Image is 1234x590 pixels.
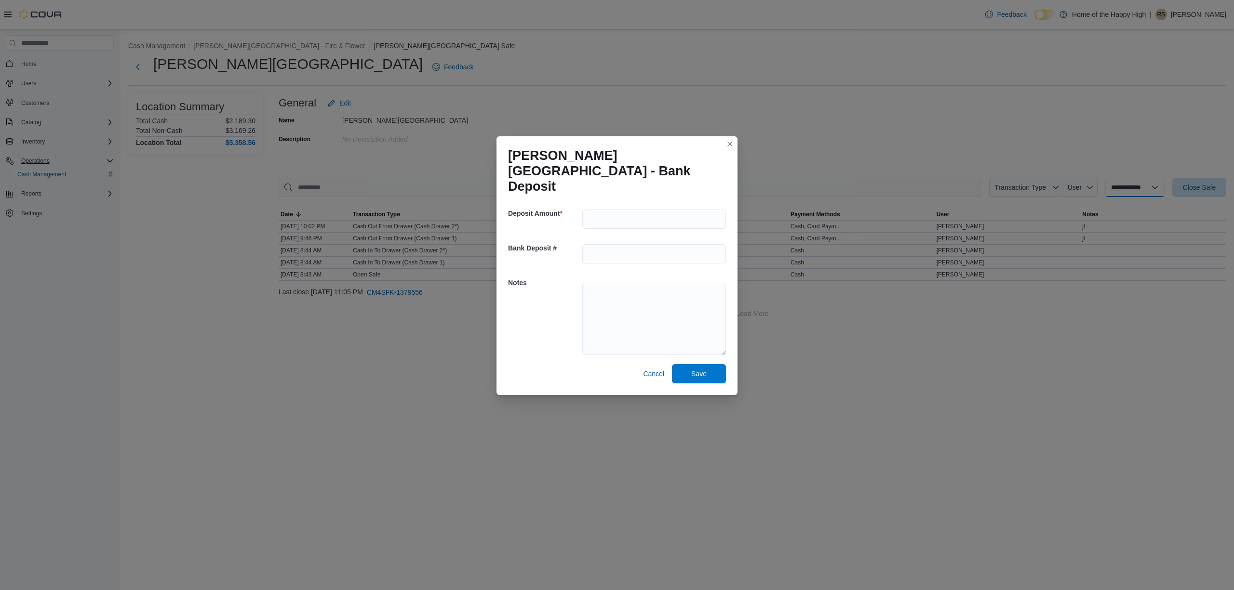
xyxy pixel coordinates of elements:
span: Cancel [643,369,664,379]
h5: Bank Deposit # [508,238,580,258]
h5: Notes [508,273,580,292]
span: Save [691,369,707,379]
button: Closes this modal window [724,138,736,150]
h1: [PERSON_NAME][GEOGRAPHIC_DATA] - Bank Deposit [508,148,718,194]
button: Cancel [639,364,668,383]
h5: Deposit Amount [508,204,580,223]
button: Save [672,364,726,383]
